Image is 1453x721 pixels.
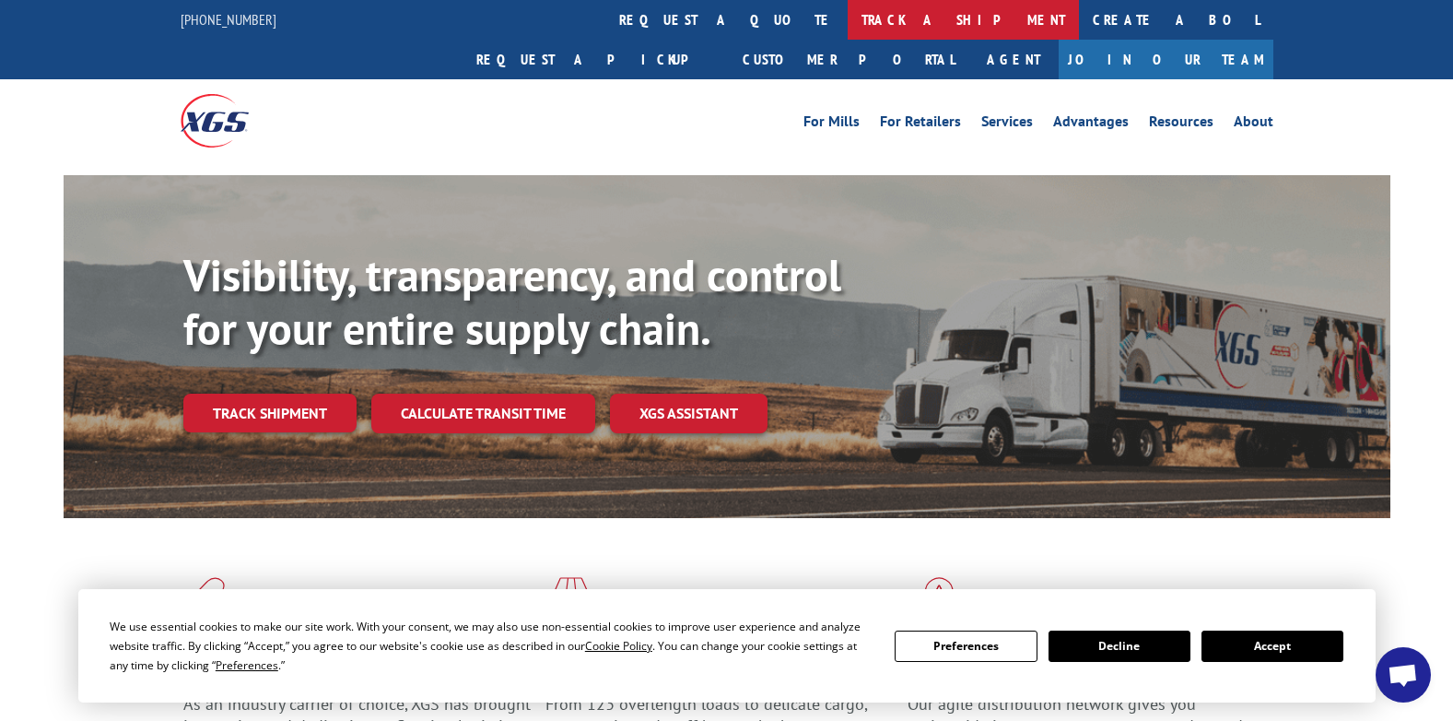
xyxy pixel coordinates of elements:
[1149,114,1213,135] a: Resources
[803,114,860,135] a: For Mills
[1376,647,1431,703] div: Open chat
[1059,40,1273,79] a: Join Our Team
[880,114,961,135] a: For Retailers
[610,394,768,433] a: XGS ASSISTANT
[1234,114,1273,135] a: About
[181,10,276,29] a: [PHONE_NUMBER]
[1049,631,1190,662] button: Decline
[78,589,1376,703] div: Cookie Consent Prompt
[908,577,971,625] img: xgs-icon-flagship-distribution-model-red
[183,246,841,357] b: Visibility, transparency, and control for your entire supply chain.
[585,638,652,654] span: Cookie Policy
[895,631,1037,662] button: Preferences
[968,40,1059,79] a: Agent
[1053,114,1129,135] a: Advantages
[216,657,278,673] span: Preferences
[545,577,589,625] img: xgs-icon-focused-on-flooring-red
[1201,631,1343,662] button: Accept
[463,40,729,79] a: Request a pickup
[371,394,595,433] a: Calculate transit time
[183,577,240,625] img: xgs-icon-total-supply-chain-intelligence-red
[729,40,968,79] a: Customer Portal
[981,114,1033,135] a: Services
[183,394,357,432] a: Track shipment
[110,617,873,675] div: We use essential cookies to make our site work. With your consent, we may also use non-essential ...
